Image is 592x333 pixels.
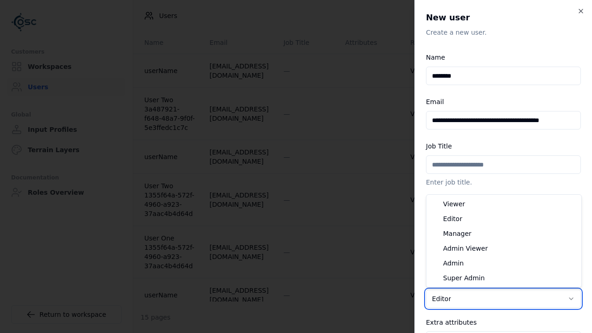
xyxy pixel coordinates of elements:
span: Admin [443,259,464,268]
span: Super Admin [443,273,485,283]
span: Manager [443,229,471,238]
span: Admin Viewer [443,244,488,253]
span: Viewer [443,199,465,209]
span: Editor [443,214,462,223]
